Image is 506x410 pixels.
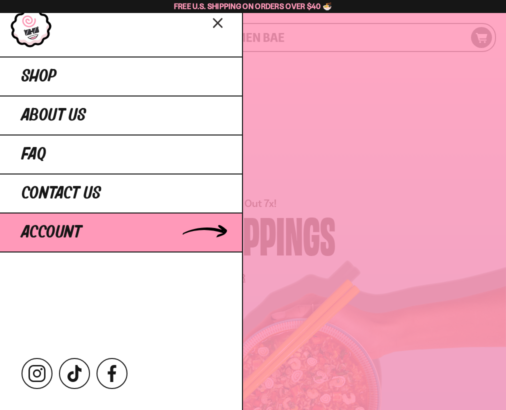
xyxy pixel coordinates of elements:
[209,13,227,31] button: Close menu
[21,145,46,163] span: FAQ
[21,184,101,202] span: Contact Us
[21,67,56,85] span: Shop
[21,223,81,241] span: Account
[21,106,86,124] span: About Us
[174,1,332,11] span: Free U.S. Shipping on Orders over $40 🍜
